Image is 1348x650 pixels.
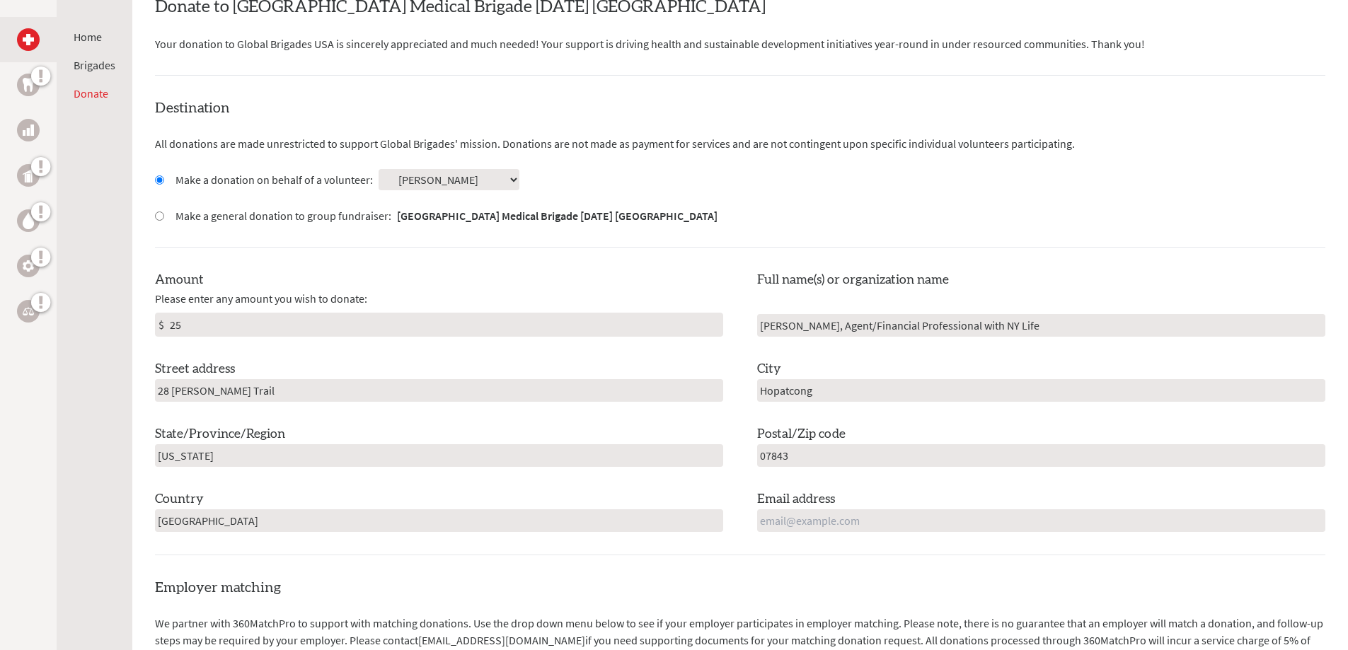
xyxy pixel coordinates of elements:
[23,34,34,45] img: Medical
[74,58,115,72] a: Brigades
[155,424,285,444] label: State/Province/Region
[23,307,34,315] img: Legal Empowerment
[155,489,204,509] label: Country
[155,35,1325,52] p: Your donation to Global Brigades USA is sincerely appreciated and much needed! Your support is dr...
[757,444,1325,467] input: Postal/Zip code
[23,124,34,136] img: Business
[757,314,1325,337] input: Your name
[757,424,846,444] label: Postal/Zip code
[397,209,718,223] strong: [GEOGRAPHIC_DATA] Medical Brigade [DATE] [GEOGRAPHIC_DATA]
[155,270,204,290] label: Amount
[23,168,34,182] img: Public Health
[17,300,40,323] a: Legal Empowerment
[757,489,835,509] label: Email address
[757,270,949,290] label: Full name(s) or organization name
[757,359,781,379] label: City
[23,260,34,272] img: Engineering
[175,207,718,224] label: Make a general donation to group fundraiser:
[74,85,115,102] li: Donate
[175,171,373,188] label: Make a donation on behalf of a volunteer:
[17,209,40,232] a: Water
[74,86,108,100] a: Donate
[17,164,40,187] a: Public Health
[757,509,1325,532] input: email@example.com
[74,30,102,44] a: Home
[155,444,723,467] input: State/Province/Region
[757,379,1325,402] input: City
[155,290,367,307] span: Please enter any amount you wish to donate:
[155,578,1325,598] h4: Employer matching
[23,78,34,91] img: Dental
[155,135,1325,152] p: All donations are made unrestricted to support Global Brigades' mission. Donations are not made a...
[167,313,722,336] input: Enter Amount
[17,255,40,277] a: Engineering
[17,119,40,141] a: Business
[17,28,40,51] a: Medical
[156,313,167,336] div: $
[155,98,1325,118] h4: Destination
[74,28,115,45] li: Home
[155,509,723,532] input: Country
[155,379,723,402] input: Your address
[23,212,34,228] img: Water
[17,74,40,96] a: Dental
[74,57,115,74] li: Brigades
[418,633,585,647] a: [EMAIL_ADDRESS][DOMAIN_NAME]
[155,359,235,379] label: Street address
